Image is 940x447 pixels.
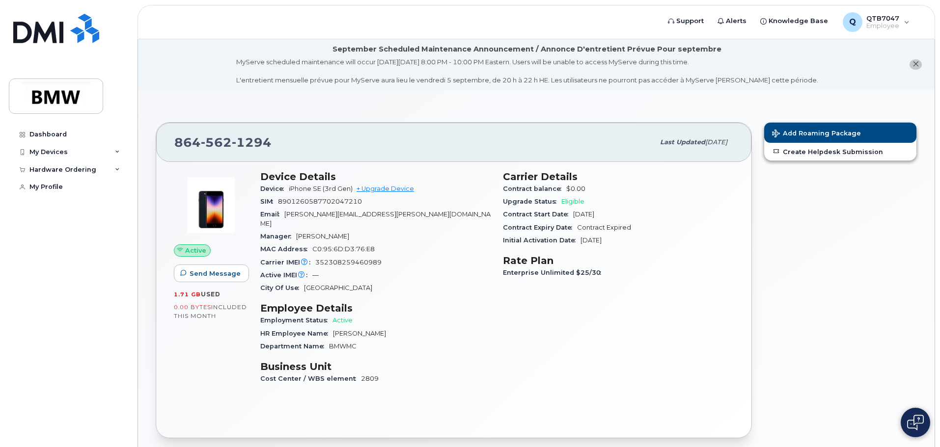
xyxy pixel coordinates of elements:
button: Send Message [174,264,249,282]
span: Carrier IMEI [260,259,315,266]
span: Send Message [190,269,241,278]
span: iPhone SE (3rd Gen) [289,185,353,192]
span: 0.00 Bytes [174,304,211,311]
a: + Upgrade Device [357,185,414,192]
span: included this month [174,303,247,319]
h3: Carrier Details [503,171,734,183]
h3: Rate Plan [503,255,734,266]
span: Department Name [260,342,329,350]
img: Open chat [907,415,924,430]
h3: Business Unit [260,361,491,372]
button: Add Roaming Package [764,123,916,143]
span: Add Roaming Package [772,130,861,139]
span: [PERSON_NAME] [333,330,386,337]
span: Email [260,210,284,218]
span: [GEOGRAPHIC_DATA] [304,284,372,291]
span: Active IMEI [260,271,312,279]
span: 2809 [361,375,379,382]
span: City Of Use [260,284,304,291]
a: Create Helpdesk Submission [764,143,916,160]
span: 1294 [232,135,272,150]
span: Eligible [561,198,584,205]
span: Cost Center / WBS element [260,375,361,382]
span: C0:95:6D:D3:76:E8 [312,245,375,253]
h3: Employee Details [260,302,491,314]
span: 352308259460989 [315,259,382,266]
h3: Device Details [260,171,491,183]
img: image20231002-3703462-1angbar.jpeg [182,176,241,235]
span: Initial Activation Date [503,237,581,244]
span: [PERSON_NAME][EMAIL_ADDRESS][PERSON_NAME][DOMAIN_NAME] [260,210,491,227]
span: Device [260,185,289,192]
span: Contract Expiry Date [503,224,577,231]
span: [DATE] [581,237,602,244]
span: Active [185,246,206,255]
span: — [312,271,319,279]
span: [DATE] [705,138,727,146]
button: close notification [910,59,922,70]
span: 8901260587702047210 [278,198,362,205]
span: SIM [260,198,278,205]
span: 562 [201,135,232,150]
span: MAC Address [260,245,312,253]
span: HR Employee Name [260,330,333,337]
span: 1.71 GB [174,291,201,298]
span: Enterprise Unlimited $25/30 [503,269,606,276]
span: Active [332,316,353,324]
span: 864 [174,135,272,150]
span: Upgrade Status [503,198,561,205]
span: Last updated [660,138,705,146]
span: [PERSON_NAME] [296,233,349,240]
span: Contract balance [503,185,566,192]
span: Manager [260,233,296,240]
div: MyServe scheduled maintenance will occur [DATE][DATE] 8:00 PM - 10:00 PM Eastern. Users will be u... [236,57,818,85]
span: $0.00 [566,185,585,192]
span: used [201,290,221,298]
span: [DATE] [573,210,594,218]
span: Contract Expired [577,224,631,231]
span: Employment Status [260,316,332,324]
span: BMWMC [329,342,357,350]
span: Contract Start Date [503,210,573,218]
div: September Scheduled Maintenance Announcement / Annonce D'entretient Prévue Pour septembre [332,44,721,54]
